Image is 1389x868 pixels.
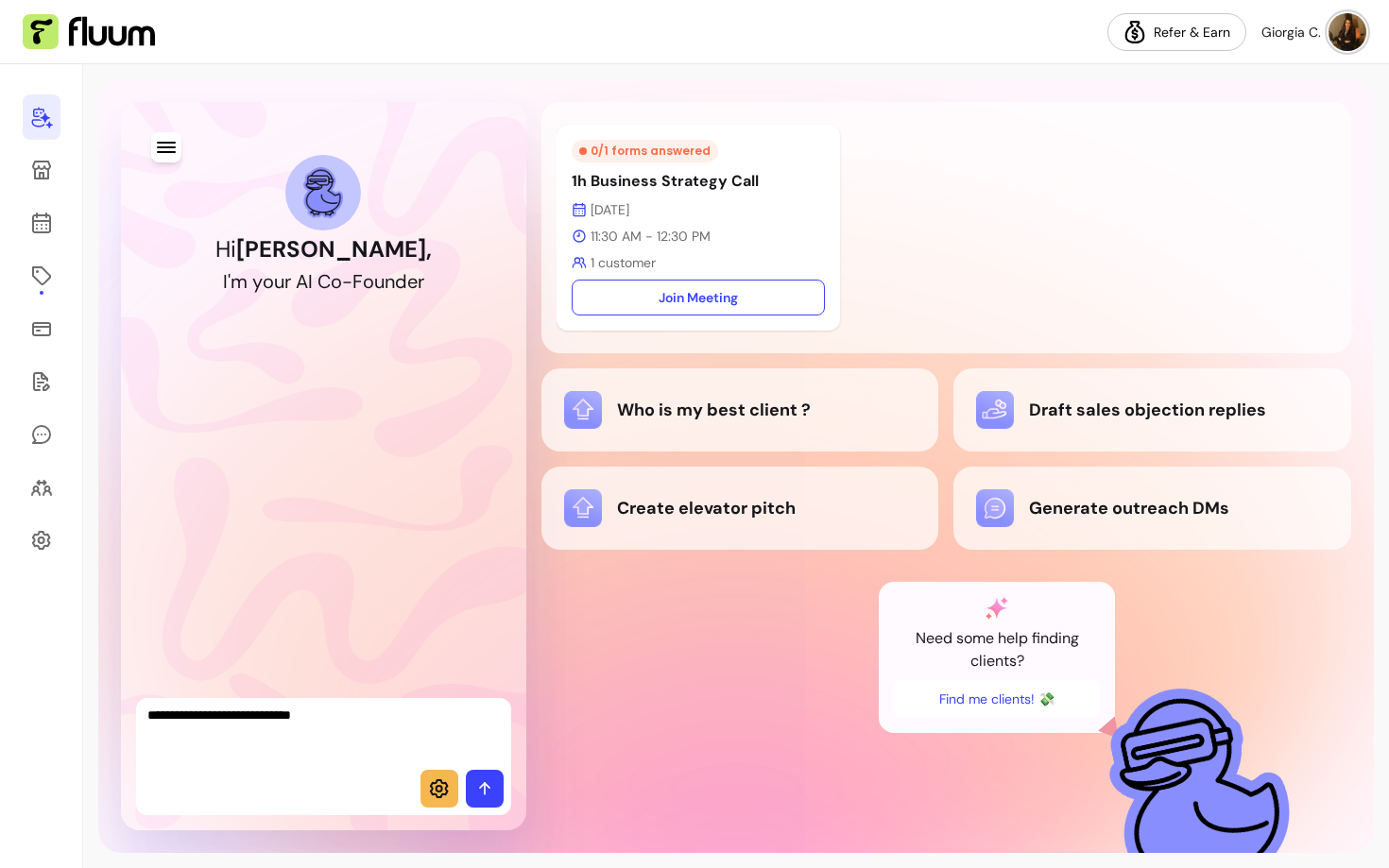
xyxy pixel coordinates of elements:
[147,706,500,762] textarea: Ask me anything...
[223,268,228,295] div: I
[1107,13,1246,51] a: Refer & Earn
[564,391,917,429] div: Who is my best client ?
[572,140,718,162] div: 0 / 1 forms answered
[23,14,155,50] img: Fluum Logo
[352,268,363,295] div: F
[284,268,291,295] div: r
[407,268,418,295] div: e
[564,489,917,527] div: Create elevator pitch
[572,253,825,272] p: 1 customer
[894,627,1100,672] p: Need some help finding clients?
[231,268,248,295] div: m
[23,518,60,563] a: Settings
[223,268,424,295] h2: I'm your AI Co-Founder
[976,391,1329,429] div: Draft sales objection replies
[976,489,1329,527] div: Generate outreach DMs
[976,391,1014,429] img: Draft sales objection replies
[572,227,825,246] p: 11:30 AM - 12:30 PM
[1261,23,1321,42] span: Giorgia C.
[331,268,342,295] div: o
[23,359,60,404] a: Forms
[572,200,825,219] p: [DATE]
[23,147,60,193] a: My Page
[564,489,602,527] img: Create elevator pitch
[976,489,1014,527] img: Generate outreach DMs
[1261,13,1366,51] button: avatarGiorgia C.
[395,268,407,295] div: d
[342,268,352,295] div: -
[23,412,60,457] a: My Messages
[418,268,424,295] div: r
[385,268,395,295] div: n
[252,268,263,295] div: y
[894,680,1100,718] button: Find me clients! 💸
[215,234,432,264] h1: Hi
[308,268,313,295] div: I
[263,268,274,295] div: o
[236,234,432,264] b: [PERSON_NAME] ,
[228,268,231,295] div: '
[23,465,60,510] a: Clients
[317,268,331,295] div: C
[1329,13,1366,51] img: avatar
[23,94,60,140] a: Home
[296,268,308,295] div: A
[303,167,343,217] img: AI Co-Founder avatar
[23,253,60,298] a: Offerings
[23,306,60,351] a: Sales
[572,280,825,315] a: Join Meeting
[363,268,374,295] div: o
[23,200,60,246] a: Calendar
[572,170,825,193] p: 1h Business Strategy Call
[986,597,1008,620] img: AI Co-Founder gradient star
[274,268,284,295] div: u
[374,268,385,295] div: u
[564,391,602,429] img: Who is my best client ?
